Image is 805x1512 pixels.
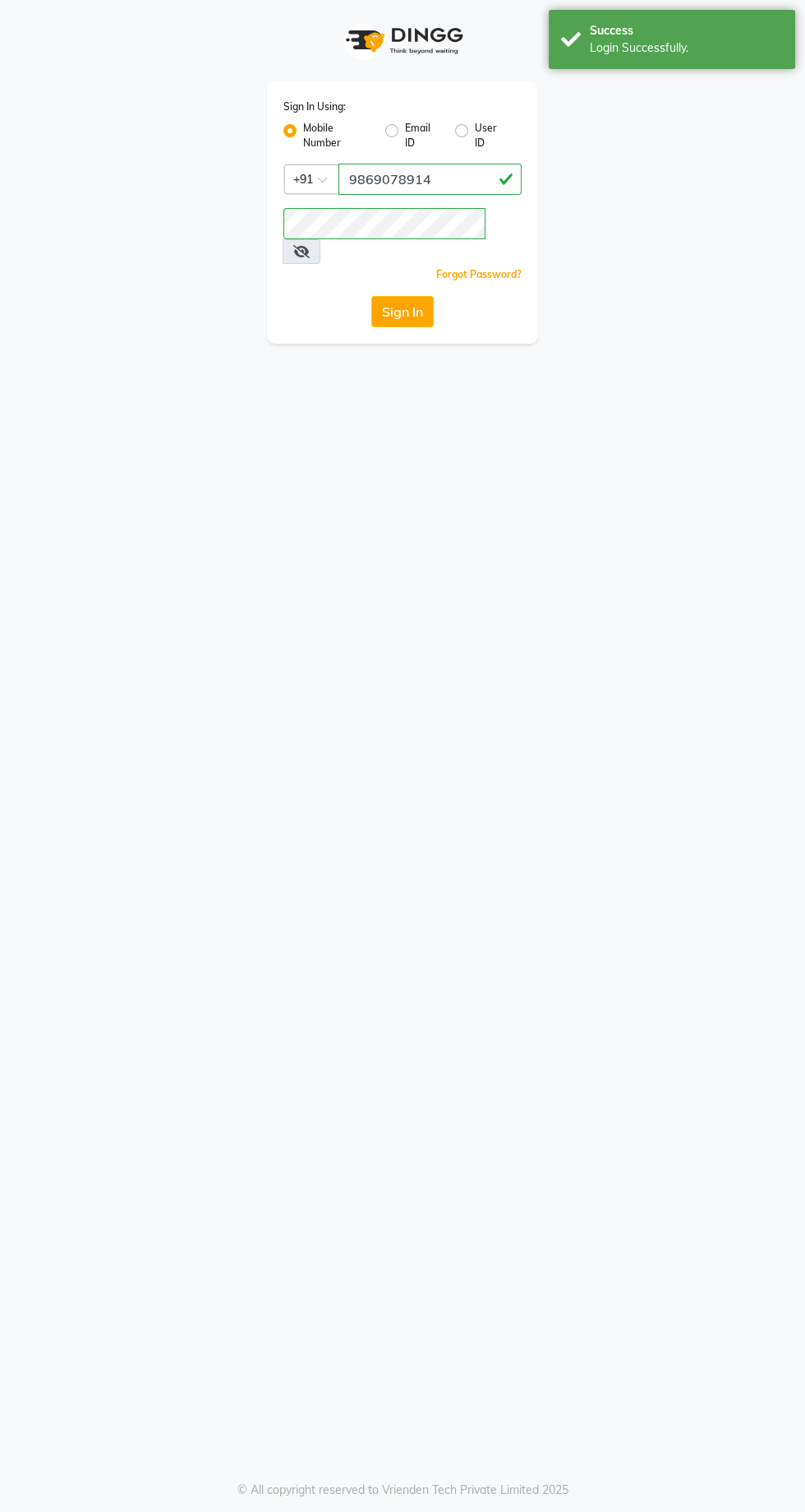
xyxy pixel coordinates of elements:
[338,164,522,195] input: Username
[475,121,508,150] label: User ID
[590,22,783,39] div: Success
[405,121,442,150] label: Email ID
[283,208,485,239] input: Username
[436,268,522,280] a: Forgot Password?
[371,296,434,327] button: Sign In
[303,121,372,150] label: Mobile Number
[590,39,783,57] div: Login Successfully.
[283,99,346,114] label: Sign In Using:
[337,16,468,65] img: logo1.svg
